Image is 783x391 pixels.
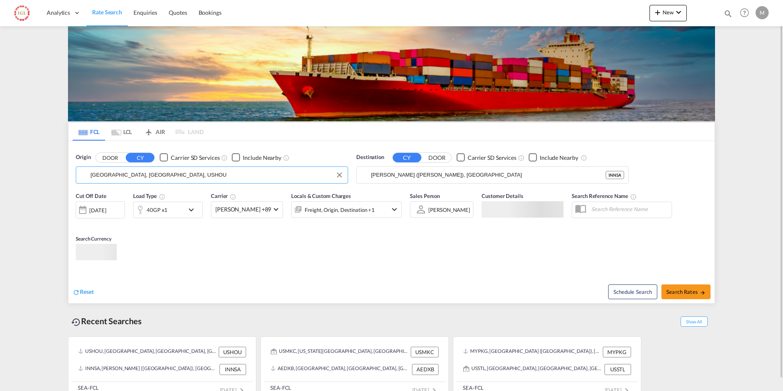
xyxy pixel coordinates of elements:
[356,153,384,161] span: Destination
[603,347,631,357] div: MYPKG
[171,154,220,162] div: Carrier SD Services
[756,6,769,19] div: M
[271,347,409,357] div: USMKC, Kansas City, MO, United States, North America, Americas
[160,153,220,162] md-checkbox: Checkbox No Ink
[126,153,154,162] button: CY
[47,9,70,17] span: Analytics
[305,204,375,216] div: Freight Origin Destination Factory Stuffing
[428,204,471,216] md-select: Sales Person: Mario Dordoni
[89,207,106,214] div: [DATE]
[230,193,236,200] md-icon: The selected Trucker/Carrierwill be displayed in the rate results If the rates are from another f...
[134,9,157,16] span: Enquiries
[72,289,80,296] md-icon: icon-refresh
[604,364,631,375] div: USSTL
[92,9,122,16] span: Rate Search
[724,9,733,21] div: icon-magnify
[291,201,402,218] div: Freight Origin Destination Factory Stuffingicon-chevron-down
[12,4,31,22] img: 4333dcb0acf711ed98535fcf7078576e.jpg
[169,9,187,16] span: Quotes
[410,193,440,199] span: Sales Person
[243,154,281,162] div: Include Nearby
[630,193,637,200] md-icon: Your search will be saved by the below given name
[666,289,706,295] span: Search Rates
[159,193,165,200] md-icon: icon-information-outline
[76,201,125,218] div: [DATE]
[468,154,516,162] div: Carrier SD Services
[76,218,82,229] md-datepicker: Select
[428,207,470,213] div: [PERSON_NAME]
[357,167,628,183] md-input-container: Jawaharlal Nehru (Nhava Sheva), INNSA
[68,312,145,330] div: Recent Searches
[219,347,246,357] div: USHOU
[291,193,351,199] span: Locals & Custom Charges
[463,347,601,357] div: MYPKG, Port Klang (Pelabuhan Klang), Malaysia, South East Asia, Asia Pacific
[91,169,344,181] input: Search by Port
[587,203,672,215] input: Search Reference Name
[144,127,154,133] md-icon: icon-airplane
[411,347,439,357] div: USMKC
[738,6,756,20] div: Help
[147,204,167,216] div: 40GP x1
[220,364,246,375] div: INNSA
[393,153,421,162] button: CY
[133,202,203,218] div: 40GP x1icon-chevron-down
[80,288,94,295] span: Reset
[68,141,715,303] div: Origin DOOR CY Checkbox No InkUnchecked: Search for CY (Container Yard) services for all selected...
[96,153,124,162] button: DOOR
[78,347,217,357] div: USHOU, Houston, TX, United States, North America, Americas
[271,364,410,375] div: AEDXB, Dubai, United Arab Emirates, Middle East, Middle East
[412,364,439,375] div: AEDXB
[518,155,525,161] md-icon: Unchecked: Search for CY (Container Yard) services for all selected carriers.Checked : Search for...
[649,5,687,21] button: icon-plus 400-fgNewicon-chevron-down
[482,193,523,199] span: Customer Details
[199,9,222,16] span: Bookings
[283,155,290,161] md-icon: Unchecked: Ignores neighbouring ports when fetching rates.Checked : Includes neighbouring ports w...
[221,155,228,161] md-icon: Unchecked: Search for CY (Container Yard) services for all selected carriers.Checked : Search for...
[71,317,81,327] md-icon: icon-backup-restore
[608,284,657,299] button: Note: By default Schedule search will only considerorigin ports, destination ports and cut off da...
[540,154,578,162] div: Include Nearby
[68,26,715,121] img: LCL+%26+FCL+BACKGROUND.png
[138,123,171,141] md-tab-item: AIR
[463,364,602,375] div: USSTL, Saint Louis, MO, United States, North America, Americas
[72,123,105,141] md-tab-item: FCL
[76,167,348,183] md-input-container: Houston, TX, USHOU
[333,169,346,181] button: Clear Input
[700,290,706,296] md-icon: icon-arrow-right
[653,9,683,16] span: New
[105,123,138,141] md-tab-item: LCL
[186,205,200,215] md-icon: icon-chevron-down
[211,193,236,199] span: Carrier
[389,205,399,214] md-icon: icon-chevron-down
[232,153,281,162] md-checkbox: Checkbox No Ink
[371,169,606,181] input: Search by Port
[724,9,733,18] md-icon: icon-magnify
[457,153,516,162] md-checkbox: Checkbox No Ink
[606,171,624,179] div: INNSA
[76,193,106,199] span: Cut Off Date
[215,205,271,214] span: [PERSON_NAME] +89
[72,123,204,141] md-pagination-wrapper: Use the left and right arrow keys to navigate between tabs
[72,288,94,297] div: icon-refreshReset
[76,236,111,242] span: Search Currency
[76,153,91,161] span: Origin
[674,7,683,17] md-icon: icon-chevron-down
[661,284,711,299] button: Search Ratesicon-arrow-right
[423,153,451,162] button: DOOR
[78,364,217,375] div: INNSA, Jawaharlal Nehru (Nhava Sheva), India, Indian Subcontinent, Asia Pacific
[529,153,578,162] md-checkbox: Checkbox No Ink
[581,155,587,161] md-icon: Unchecked: Ignores neighbouring ports when fetching rates.Checked : Includes neighbouring ports w...
[572,193,637,199] span: Search Reference Name
[681,316,708,327] span: Show All
[133,193,165,199] span: Load Type
[653,7,663,17] md-icon: icon-plus 400-fg
[738,6,751,20] span: Help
